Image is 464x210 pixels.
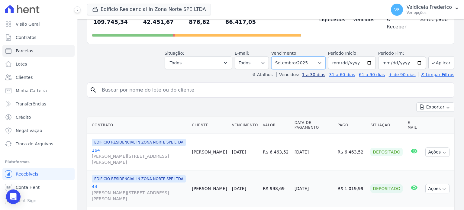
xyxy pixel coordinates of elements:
td: [DATE] [292,170,335,207]
a: 1 a 30 dias [302,72,325,77]
span: EDIFICIO RESIDENCIAL IN ZONA NORTE SPE LTDA [92,175,186,183]
th: E-mail [405,117,423,134]
button: VF Valdiceia Frederico Ver opções [386,1,464,18]
label: ↯ Atalhos [252,72,272,77]
a: Minha Carteira [2,85,75,97]
span: Crédito [16,114,31,120]
span: Conta Hent [16,184,40,190]
a: Parcelas [2,45,75,57]
th: Valor [260,117,292,134]
a: 61 a 90 dias [359,72,385,77]
i: search [90,86,97,94]
button: Aplicar [428,56,454,69]
a: Negativação [2,124,75,137]
div: Plataformas [5,158,72,166]
a: Troca de Arquivos [2,138,75,150]
th: Situação [368,117,405,134]
a: + de 90 dias [389,72,416,77]
a: Recebíveis [2,168,75,180]
td: [PERSON_NAME] [189,134,229,170]
a: ✗ Limpar Filtros [418,72,454,77]
button: Exportar [416,102,454,112]
a: Clientes [2,71,75,83]
span: Todos [170,59,182,66]
button: Todos [165,57,232,69]
a: [DATE] [232,150,246,154]
span: Minha Carteira [16,88,47,94]
button: Ações [425,184,449,193]
label: Situação: [165,51,184,56]
p: Valdiceia Frederico [407,4,452,10]
h4: Antecipado [420,16,444,23]
th: Vencimento [230,117,260,134]
a: Contratos [2,31,75,44]
th: Cliente [189,117,229,134]
a: 44[PERSON_NAME][STREET_ADDRESS][PERSON_NAME] [92,184,187,202]
a: Visão Geral [2,18,75,30]
span: [PERSON_NAME][STREET_ADDRESS][PERSON_NAME] [92,190,187,202]
button: Ações [425,147,449,157]
span: Parcelas [16,48,33,54]
span: Contratos [16,34,36,40]
a: Lotes [2,58,75,70]
td: [PERSON_NAME] [189,170,229,207]
span: Recebíveis [16,171,38,177]
td: R$ 1.019,99 [335,170,368,207]
h4: A Receber [387,16,411,31]
h4: Vencidos [353,16,377,23]
label: Vencimento: [271,51,298,56]
span: Clientes [16,74,33,80]
div: Open Intercom Messenger [6,189,21,204]
div: Depositado [370,184,403,193]
span: [PERSON_NAME][STREET_ADDRESS][PERSON_NAME] [92,153,187,165]
a: Crédito [2,111,75,123]
span: Visão Geral [16,21,40,27]
span: Transferências [16,101,46,107]
label: Vencidos: [276,72,299,77]
th: Contrato [87,117,189,134]
a: Conta Hent [2,181,75,193]
p: Ver opções [407,10,452,15]
a: Transferências [2,98,75,110]
span: Negativação [16,128,42,134]
label: E-mail: [235,51,250,56]
td: R$ 6.463,52 [335,134,368,170]
td: [DATE] [292,134,335,170]
th: Pago [335,117,368,134]
span: VF [394,8,400,12]
td: R$ 998,69 [260,170,292,207]
label: Período Fim: [378,50,426,57]
span: EDIFICIO RESIDENCIAL IN ZONA NORTE SPE LTDA [92,139,186,146]
span: Troca de Arquivos [16,141,53,147]
a: 164[PERSON_NAME][STREET_ADDRESS][PERSON_NAME] [92,147,187,165]
td: R$ 6.463,52 [260,134,292,170]
th: Data de Pagamento [292,117,335,134]
a: [DATE] [232,186,246,191]
span: Lotes [16,61,27,67]
h4: Liquidados [319,16,343,23]
div: Depositado [370,148,403,156]
input: Buscar por nome do lote ou do cliente [98,84,452,96]
button: Edificio Residencial In Zona Norte SPE LTDA [87,4,211,15]
label: Período Inicío: [328,51,358,56]
a: 31 a 60 dias [329,72,355,77]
